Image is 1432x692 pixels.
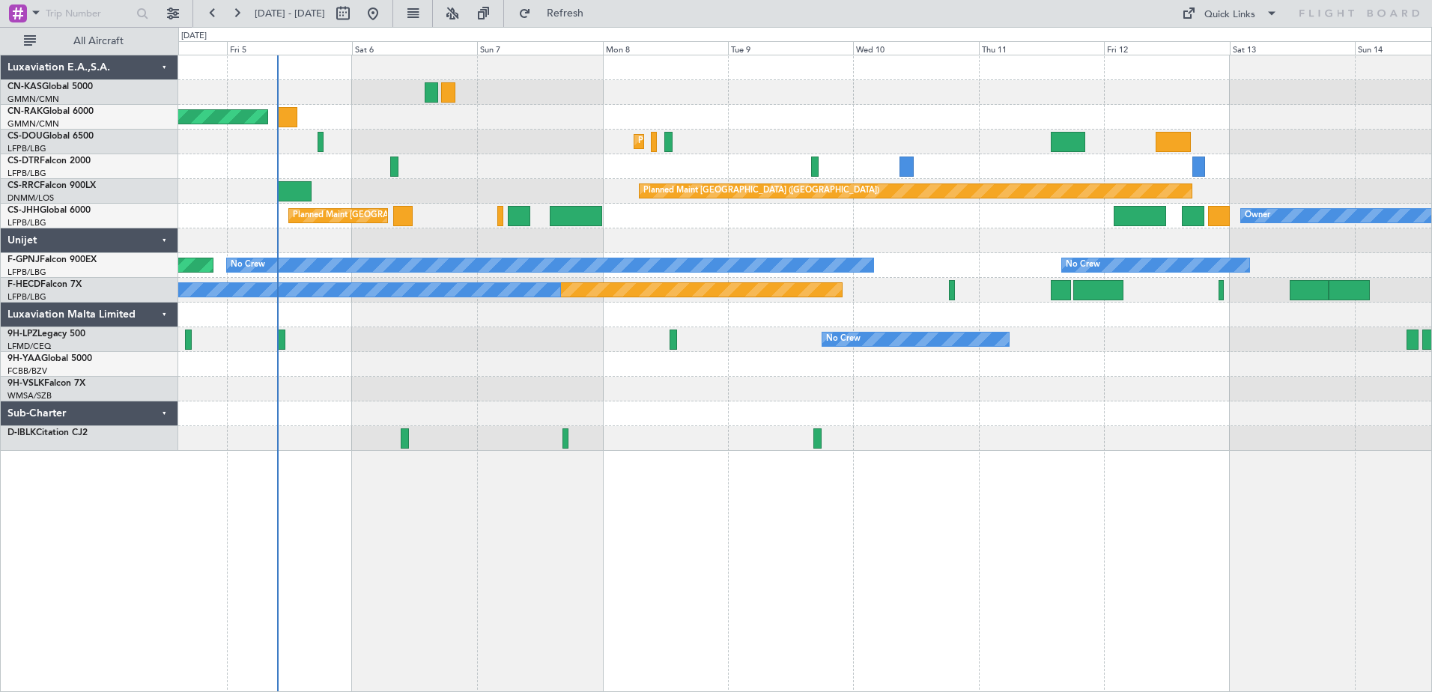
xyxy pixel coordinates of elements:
a: GMMN/CMN [7,118,59,130]
span: [DATE] - [DATE] [255,7,325,20]
span: F-GPNJ [7,255,40,264]
a: CS-JHHGlobal 6000 [7,206,91,215]
a: CS-DTRFalcon 2000 [7,157,91,166]
span: CS-DTR [7,157,40,166]
div: Planned Maint [GEOGRAPHIC_DATA] ([GEOGRAPHIC_DATA]) [643,180,879,202]
span: 9H-YAA [7,354,41,363]
div: Sun 7 [477,41,602,55]
span: CS-DOU [7,132,43,141]
button: Quick Links [1174,1,1285,25]
div: No Crew [1066,254,1100,276]
a: 9H-VSLKFalcon 7X [7,379,85,388]
span: CN-RAK [7,107,43,116]
a: LFPB/LBG [7,168,46,179]
a: 9H-YAAGlobal 5000 [7,354,92,363]
a: CS-RRCFalcon 900LX [7,181,96,190]
input: Trip Number [46,2,132,25]
a: GMMN/CMN [7,94,59,105]
a: LFPB/LBG [7,291,46,303]
a: F-GPNJFalcon 900EX [7,255,97,264]
div: Quick Links [1204,7,1255,22]
a: CN-KASGlobal 5000 [7,82,93,91]
div: Fri 5 [227,41,352,55]
span: D-IBLK [7,428,36,437]
a: FCBB/BZV [7,365,47,377]
div: Sat 6 [352,41,477,55]
span: 9H-LPZ [7,330,37,339]
a: F-HECDFalcon 7X [7,280,82,289]
span: CN-KAS [7,82,42,91]
div: Tue 9 [728,41,853,55]
div: Wed 10 [853,41,978,55]
a: CN-RAKGlobal 6000 [7,107,94,116]
div: Fri 12 [1104,41,1229,55]
a: WMSA/SZB [7,390,52,401]
a: CS-DOUGlobal 6500 [7,132,94,141]
span: CS-JHH [7,206,40,215]
a: LFPB/LBG [7,217,46,228]
span: All Aircraft [39,36,158,46]
a: D-IBLKCitation CJ2 [7,428,88,437]
button: All Aircraft [16,29,163,53]
span: 9H-VSLK [7,379,44,388]
a: LFMD/CEQ [7,341,51,352]
a: DNMM/LOS [7,192,54,204]
div: Sat 13 [1230,41,1355,55]
div: Owner [1245,204,1270,227]
a: 9H-LPZLegacy 500 [7,330,85,339]
div: Thu 11 [979,41,1104,55]
a: LFPB/LBG [7,143,46,154]
span: Refresh [534,8,597,19]
div: Planned Maint [GEOGRAPHIC_DATA] ([GEOGRAPHIC_DATA]) [638,130,874,153]
div: [DATE] [181,30,207,43]
button: Refresh [512,1,601,25]
div: No Crew [826,328,861,350]
div: Mon 8 [603,41,728,55]
a: LFPB/LBG [7,267,46,278]
div: No Crew [231,254,265,276]
span: CS-RRC [7,181,40,190]
span: F-HECD [7,280,40,289]
div: Planned Maint [GEOGRAPHIC_DATA] ([GEOGRAPHIC_DATA]) [293,204,529,227]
